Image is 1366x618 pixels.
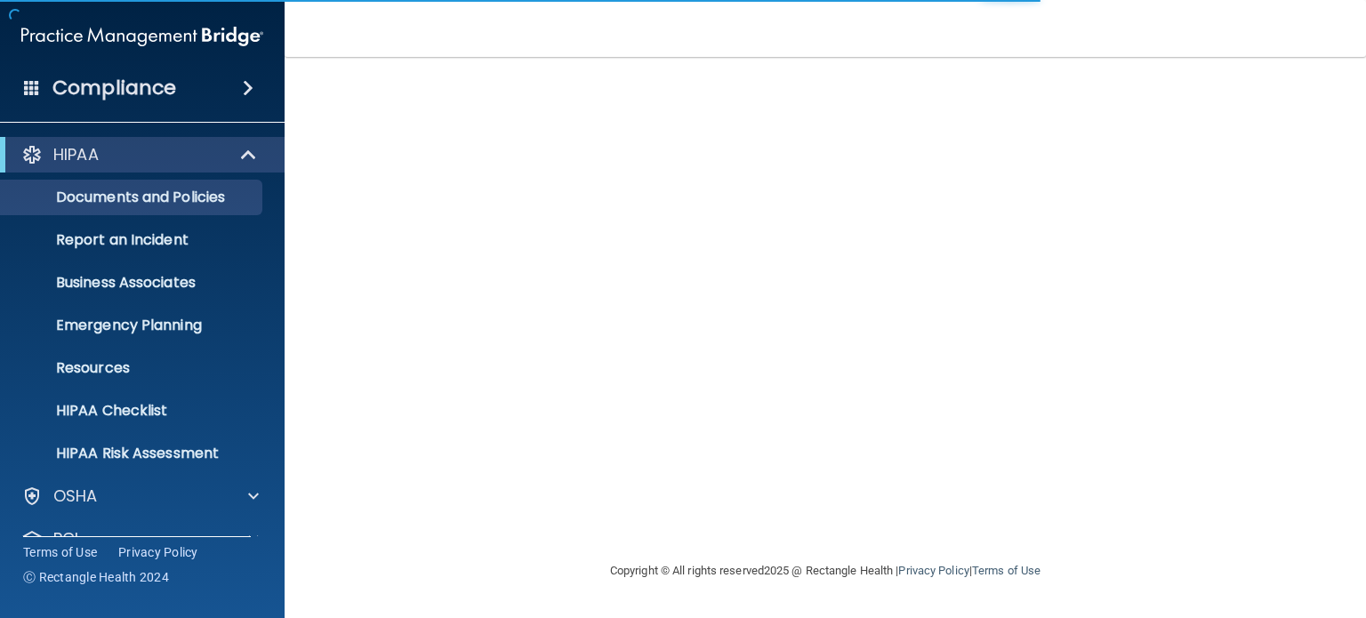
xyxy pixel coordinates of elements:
p: PCI [53,528,78,550]
a: HIPAA [21,144,258,165]
p: Resources [12,359,254,377]
div: Copyright © All rights reserved 2025 @ Rectangle Health | | [501,542,1150,599]
p: Report an Incident [12,231,254,249]
p: HIPAA [53,144,99,165]
p: Business Associates [12,274,254,292]
h4: Compliance [52,76,176,100]
a: Terms of Use [972,564,1041,577]
a: Privacy Policy [118,543,198,561]
p: HIPAA Checklist [12,402,254,420]
p: HIPAA Risk Assessment [12,445,254,462]
p: Emergency Planning [12,317,254,334]
p: Documents and Policies [12,189,254,206]
a: PCI [21,528,259,550]
span: Ⓒ Rectangle Health 2024 [23,568,169,586]
p: OSHA [53,486,98,507]
a: Privacy Policy [898,564,968,577]
a: Terms of Use [23,543,97,561]
a: OSHA [21,486,259,507]
img: PMB logo [21,19,263,54]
